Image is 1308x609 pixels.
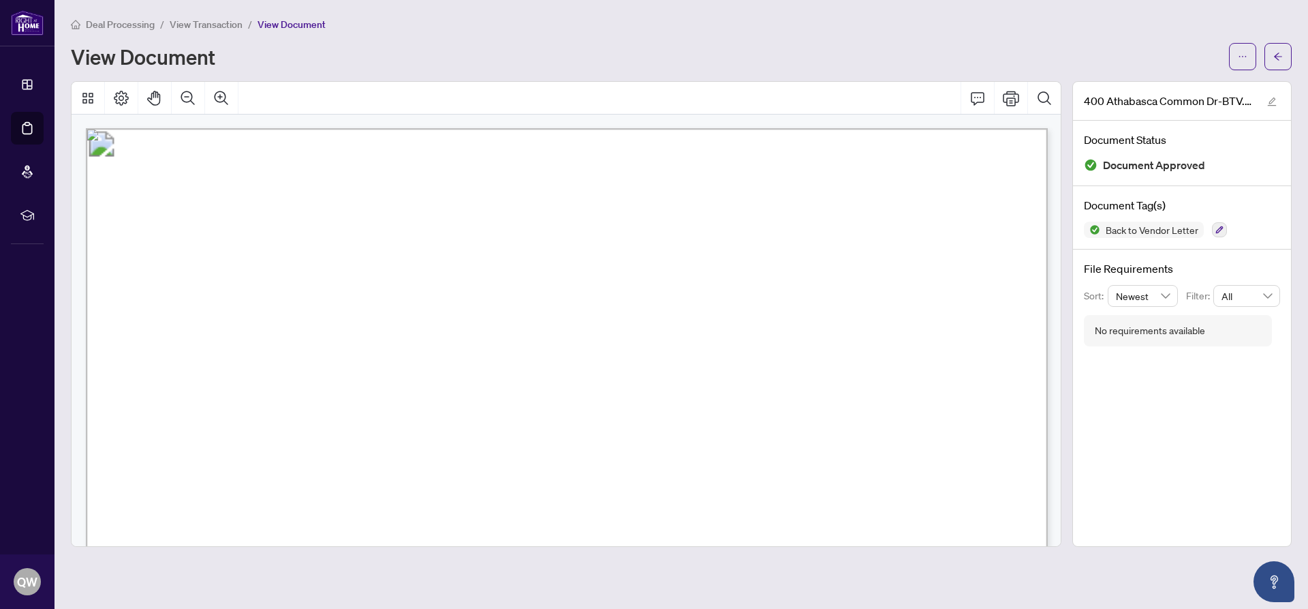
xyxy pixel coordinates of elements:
span: Back to Vendor Letter [1100,225,1204,235]
span: Document Approved [1103,156,1205,175]
img: Status Icon [1084,222,1100,238]
span: View Document [258,18,326,31]
li: / [248,16,252,32]
p: Filter: [1186,288,1213,303]
img: logo [11,10,44,35]
div: No requirements available [1095,323,1205,338]
h4: Document Tag(s) [1084,197,1280,213]
p: Sort: [1084,288,1108,303]
span: View Transaction [170,18,243,31]
span: Deal Processing [86,18,155,31]
li: / [160,16,164,32]
span: QW [17,572,37,591]
h1: View Document [71,46,215,68]
span: ellipsis [1238,52,1247,61]
span: Newest [1116,286,1170,306]
h4: File Requirements [1084,261,1280,277]
button: Open asap [1253,561,1294,602]
img: Document Status [1084,158,1097,172]
span: 400 Athabasca Common Dr-BTV.pdf [1084,93,1254,109]
span: arrow-left [1273,52,1283,61]
span: All [1221,286,1272,306]
h4: Document Status [1084,132,1280,148]
span: home [71,20,80,29]
span: edit [1267,97,1277,106]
